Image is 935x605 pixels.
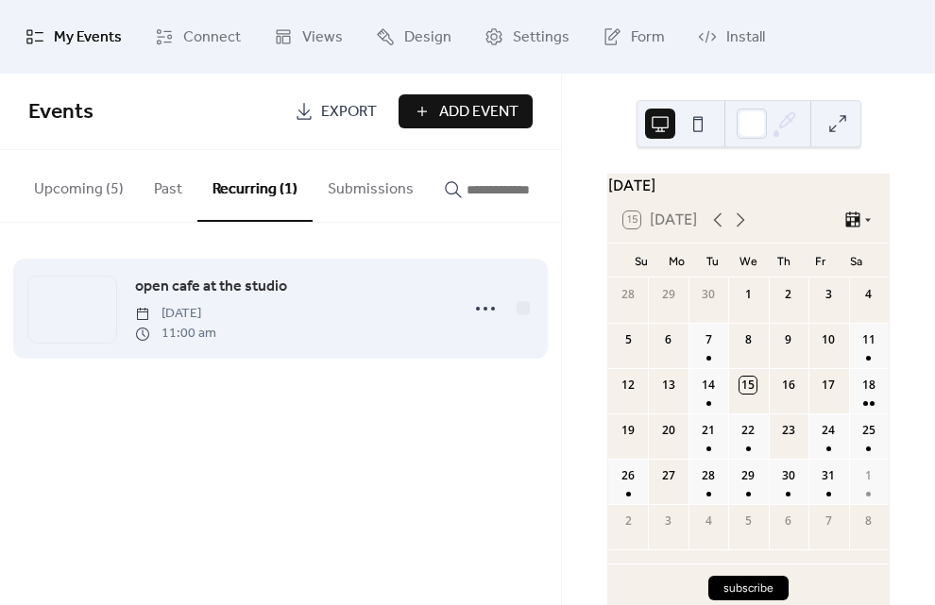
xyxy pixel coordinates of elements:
button: Recurring (1) [197,150,313,222]
div: 14 [700,377,717,394]
div: 4 [700,513,717,529]
span: Form [631,23,665,53]
div: Fr [802,244,838,277]
div: Su [623,244,659,277]
div: 7 [820,513,837,529]
div: 4 [860,286,877,303]
div: 5 [739,513,756,529]
div: Tu [695,244,731,277]
div: Mo [659,244,695,277]
div: 31 [820,467,837,484]
span: My Events [54,23,122,53]
div: 6 [780,513,797,529]
div: 11 [860,331,877,348]
a: Form [588,8,679,66]
div: 2 [620,513,637,529]
button: Submissions [313,150,429,220]
div: 2 [780,286,797,303]
a: Design [362,8,466,66]
div: 28 [620,286,637,303]
a: open cafe at the studio [135,275,287,299]
span: Add Event [439,101,518,124]
div: 12 [620,377,637,394]
span: Settings [513,23,569,53]
a: Install [684,8,779,66]
div: 25 [860,422,877,439]
div: 15 [739,377,756,394]
div: 26 [620,467,637,484]
div: 3 [820,286,837,303]
div: We [731,244,767,277]
div: 19 [620,422,637,439]
a: My Events [11,8,136,66]
a: Connect [141,8,255,66]
div: [DATE] [608,175,889,197]
div: Th [766,244,802,277]
a: Export [280,94,391,128]
button: subscribe [708,576,789,600]
div: 29 [660,286,677,303]
button: Add Event [399,94,533,128]
div: 1 [860,467,877,484]
div: 22 [739,422,756,439]
div: 28 [700,467,717,484]
span: Design [404,23,451,53]
a: Settings [470,8,584,66]
div: 30 [780,467,797,484]
div: Sa [838,244,874,277]
div: 20 [660,422,677,439]
button: Upcoming (5) [19,150,139,220]
div: 6 [660,331,677,348]
div: 13 [660,377,677,394]
div: 27 [660,467,677,484]
div: 16 [780,377,797,394]
div: 10 [820,331,837,348]
a: Views [260,8,357,66]
div: 3 [660,513,677,529]
div: 24 [820,422,837,439]
span: Install [726,23,765,53]
div: 8 [739,331,756,348]
span: Export [321,101,377,124]
div: 30 [700,286,717,303]
span: Views [302,23,343,53]
div: 21 [700,422,717,439]
span: Events [28,92,93,133]
div: 18 [860,377,877,394]
div: 1 [739,286,756,303]
div: 9 [780,331,797,348]
div: 5 [620,331,637,348]
div: 23 [780,422,797,439]
button: Past [139,150,197,220]
div: 8 [860,513,877,529]
div: 7 [700,331,717,348]
span: [DATE] [135,304,216,324]
span: 11:00 am [135,324,216,344]
span: Connect [183,23,241,53]
div: 29 [739,467,756,484]
div: 17 [820,377,837,394]
span: open cafe at the studio [135,276,287,298]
